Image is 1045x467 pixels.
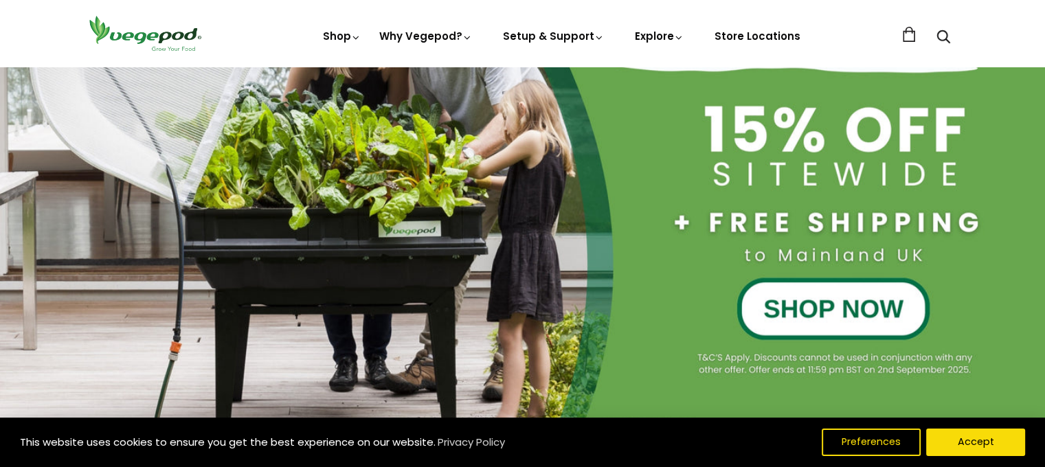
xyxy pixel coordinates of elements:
[936,31,950,45] a: Search
[20,435,436,449] span: This website uses cookies to ensure you get the best experience on our website.
[83,14,207,53] img: Vegepod
[379,29,473,43] a: Why Vegepod?
[503,29,605,43] a: Setup & Support
[436,430,507,455] a: Privacy Policy (opens in a new tab)
[635,29,684,43] a: Explore
[822,429,921,456] button: Preferences
[715,29,800,43] a: Store Locations
[926,429,1025,456] button: Accept
[323,29,361,43] a: Shop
